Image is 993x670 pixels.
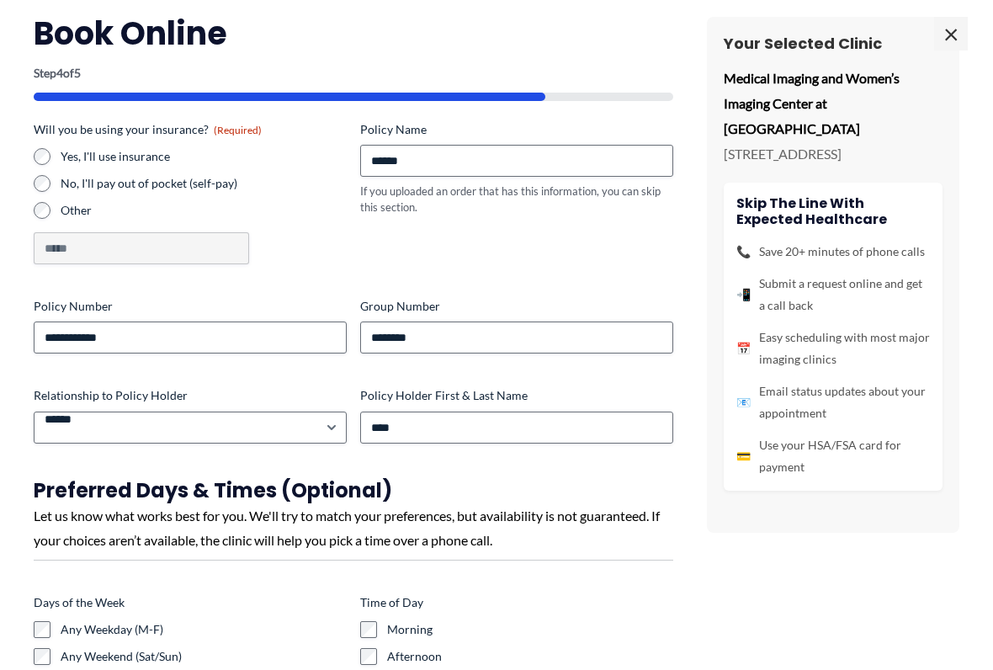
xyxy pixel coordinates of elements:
span: 📲 [736,284,751,306]
legend: Time of Day [360,594,423,611]
h4: Skip the line with Expected Healthcare [736,195,930,227]
label: No, I'll pay out of pocket (self-pay) [61,175,347,192]
li: Submit a request online and get a call back [736,273,930,316]
label: Morning [387,621,673,638]
legend: Will you be using your insurance? [34,121,262,138]
div: If you uploaded an order that has this information, you can skip this section. [360,183,673,215]
label: Group Number [360,298,673,315]
label: Policy Number [34,298,347,315]
label: Other [61,202,347,219]
label: Policy Holder First & Last Name [360,387,673,404]
h3: Your Selected Clinic [724,34,943,53]
span: × [934,17,968,51]
label: Any Weekday (M-F) [61,621,347,638]
label: Relationship to Policy Holder [34,387,347,404]
label: Policy Name [360,121,673,138]
h2: Book Online [34,13,673,54]
label: Any Weekend (Sat/Sun) [61,648,347,665]
input: Other Choice, please specify [34,232,249,264]
p: Step of [34,67,673,79]
p: Medical Imaging and Women’s Imaging Center at [GEOGRAPHIC_DATA] [724,66,943,141]
div: Let us know what works best for you. We'll try to match your preferences, but availability is not... [34,503,673,553]
span: 5 [74,66,81,80]
li: Easy scheduling with most major imaging clinics [736,327,930,370]
li: Use your HSA/FSA card for payment [736,434,930,478]
li: Email status updates about your appointment [736,380,930,424]
label: Yes, I'll use insurance [61,148,347,165]
span: 4 [56,66,63,80]
legend: Days of the Week [34,594,125,611]
label: Afternoon [387,648,673,665]
p: [STREET_ADDRESS] [724,141,943,167]
span: (Required) [214,124,262,136]
span: 💳 [736,445,751,467]
span: 📞 [736,241,751,263]
span: 📧 [736,391,751,413]
span: 📅 [736,338,751,359]
h3: Preferred Days & Times (Optional) [34,477,673,503]
li: Save 20+ minutes of phone calls [736,241,930,263]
